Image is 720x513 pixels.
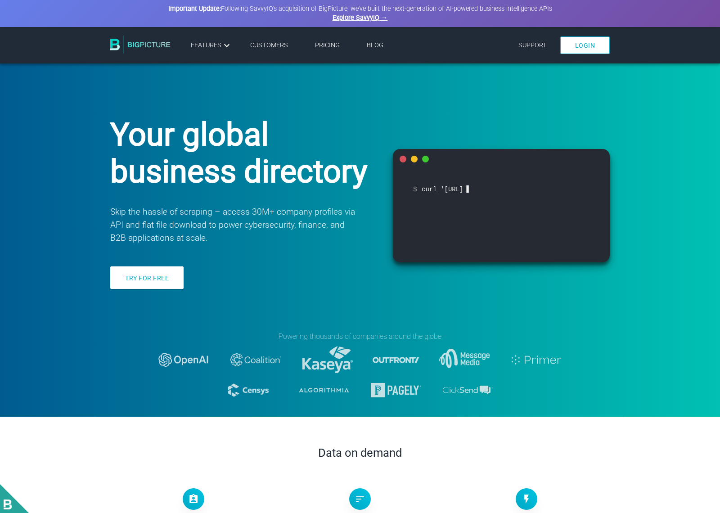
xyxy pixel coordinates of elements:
[230,353,281,366] img: logo-coalition-2.svg
[110,36,171,54] img: BigPicture.io
[299,388,349,392] img: logo-algorithmia.svg
[443,386,493,395] img: logo-clicksend.svg
[511,355,562,364] img: logo-primer.svg
[110,266,184,289] a: Try for free
[110,116,370,190] h1: Your global business directory
[110,446,610,459] h2: Data on demand
[110,206,357,244] p: Skip the hassle of scraping – access 30M+ company profiles via API and flat file download to powe...
[191,40,232,51] a: Features
[413,183,589,196] span: curl '[URL]
[560,36,610,54] a: Login
[371,383,421,397] img: logo-pagely.svg
[4,499,12,509] img: BigPicture-logo-whitev2.png
[302,346,353,373] img: logo-kaseya.svg
[227,382,277,399] img: logo-censys.svg
[158,353,209,366] img: logo-openai.svg
[439,349,490,370] img: message-media.svg
[371,335,421,385] img: logo-outfront.svg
